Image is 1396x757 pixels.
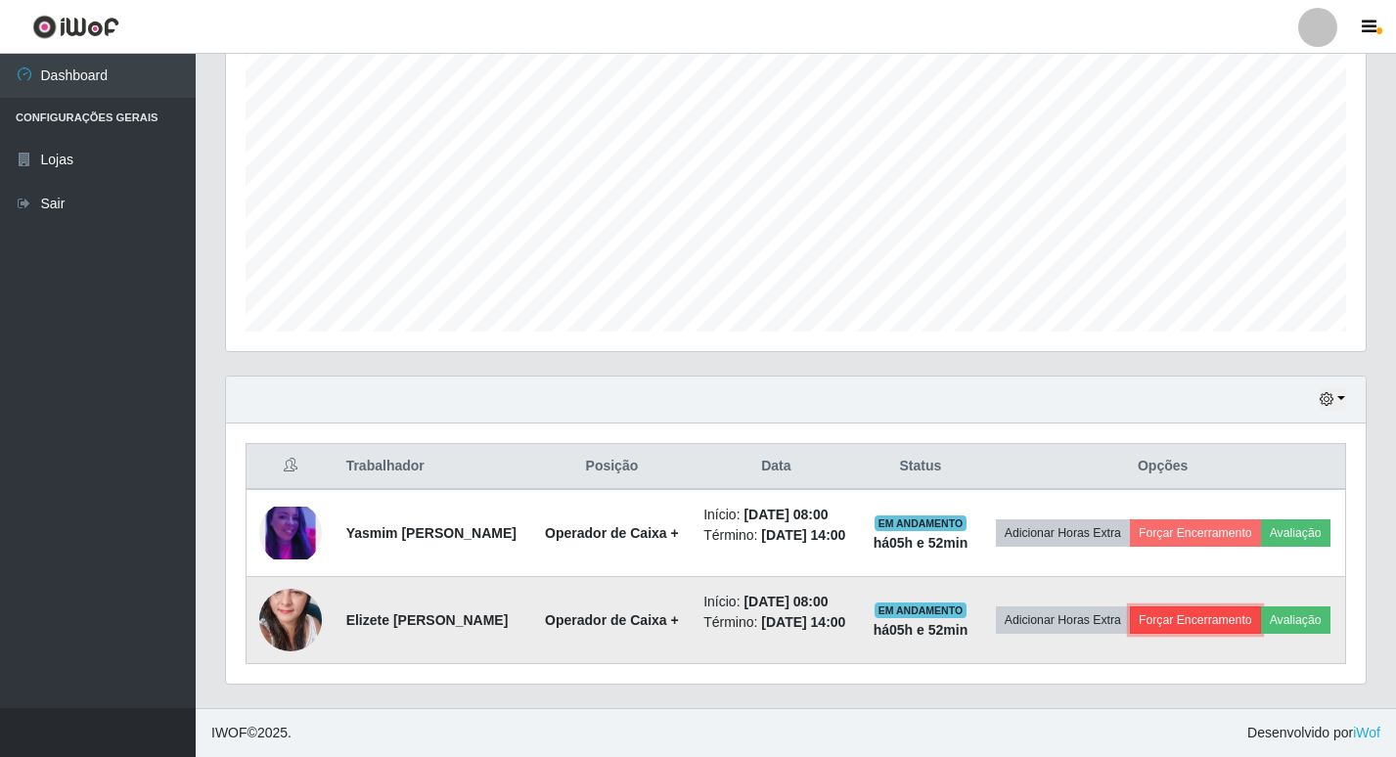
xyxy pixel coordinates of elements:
[874,535,968,551] strong: há 05 h e 52 min
[703,592,848,612] li: Início:
[259,554,322,686] img: 1703538078729.jpeg
[545,525,679,541] strong: Operador de Caixa +
[346,525,517,541] strong: Yasmim [PERSON_NAME]
[1130,606,1261,634] button: Forçar Encerramento
[1353,725,1380,740] a: iWof
[875,515,968,531] span: EM ANDAMENTO
[874,622,968,638] strong: há 05 h e 52 min
[980,444,1345,490] th: Opções
[743,507,828,522] time: [DATE] 08:00
[1261,519,1330,547] button: Avaliação
[692,444,860,490] th: Data
[532,444,693,490] th: Posição
[211,723,292,743] span: © 2025 .
[761,614,845,630] time: [DATE] 14:00
[861,444,981,490] th: Status
[32,15,119,39] img: CoreUI Logo
[996,606,1130,634] button: Adicionar Horas Extra
[1130,519,1261,547] button: Forçar Encerramento
[335,444,532,490] th: Trabalhador
[259,507,322,560] img: 1704253310544.jpeg
[703,612,848,633] li: Término:
[1247,723,1380,743] span: Desenvolvido por
[743,594,828,609] time: [DATE] 08:00
[1261,606,1330,634] button: Avaliação
[703,505,848,525] li: Início:
[996,519,1130,547] button: Adicionar Horas Extra
[211,725,248,740] span: IWOF
[761,527,845,543] time: [DATE] 14:00
[346,612,509,628] strong: Elizete [PERSON_NAME]
[875,602,968,618] span: EM ANDAMENTO
[545,612,679,628] strong: Operador de Caixa +
[703,525,848,546] li: Término:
